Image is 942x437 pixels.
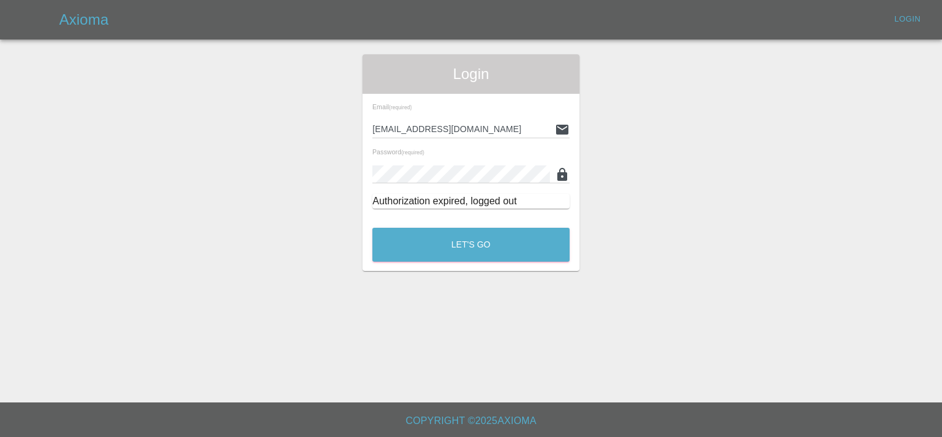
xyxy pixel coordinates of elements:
[401,150,424,156] small: (required)
[372,103,412,110] span: Email
[10,412,932,430] h6: Copyright © 2025 Axioma
[372,228,570,262] button: Let's Go
[372,194,570,209] div: Authorization expired, logged out
[888,10,927,29] a: Login
[372,148,424,156] span: Password
[59,10,109,30] h5: Axioma
[389,105,412,110] small: (required)
[372,64,570,84] span: Login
